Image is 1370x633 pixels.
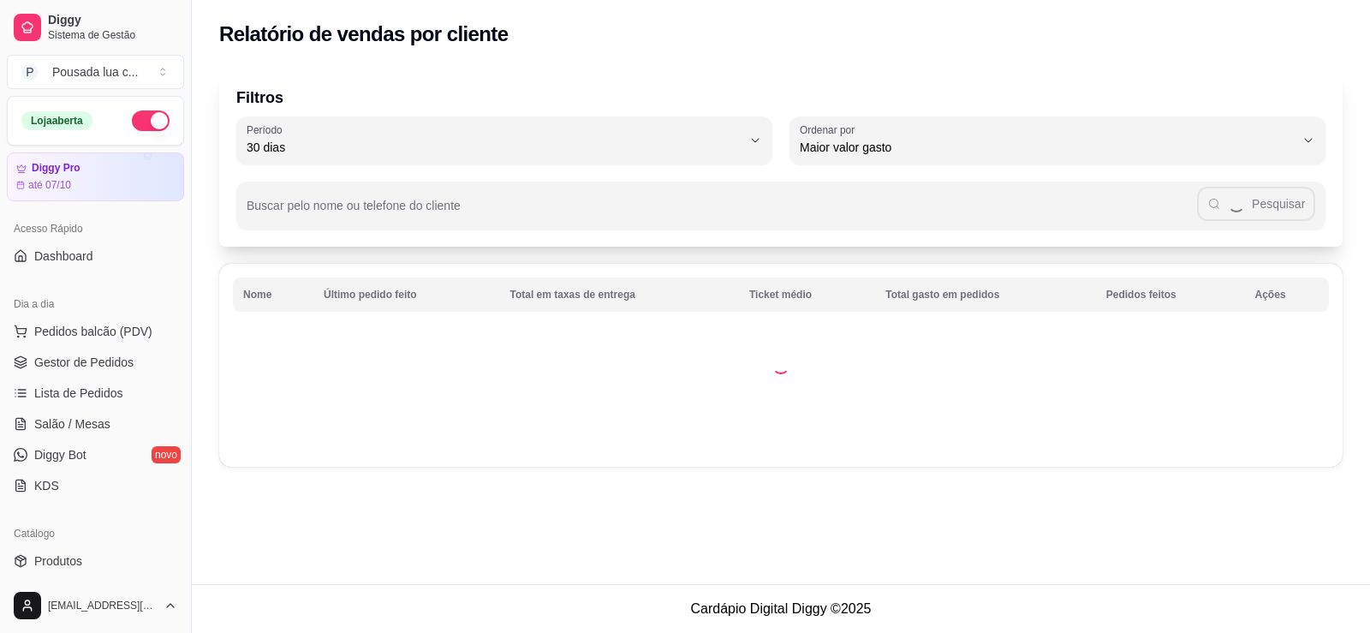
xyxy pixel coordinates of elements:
[34,323,152,340] span: Pedidos balcão (PDV)
[7,290,184,318] div: Dia a dia
[7,585,184,626] button: [EMAIL_ADDRESS][DOMAIN_NAME]
[7,215,184,242] div: Acesso Rápido
[28,178,71,192] article: até 07/10
[48,599,157,612] span: [EMAIL_ADDRESS][DOMAIN_NAME]
[800,139,1295,156] span: Maior valor gasto
[34,385,123,402] span: Lista de Pedidos
[34,477,59,494] span: KDS
[7,318,184,345] button: Pedidos balcão (PDV)
[7,441,184,469] a: Diggy Botnovo
[32,162,80,175] article: Diggy Pro
[7,410,184,438] a: Salão / Mesas
[21,111,92,130] div: Loja aberta
[48,13,177,28] span: Diggy
[7,520,184,547] div: Catálogo
[800,122,861,137] label: Ordenar por
[247,204,1197,221] input: Buscar pelo nome ou telefone do cliente
[192,584,1370,633] footer: Cardápio Digital Diggy © 2025
[132,110,170,131] button: Alterar Status
[247,139,742,156] span: 30 dias
[7,7,184,48] a: DiggySistema de Gestão
[7,547,184,575] a: Produtos
[52,63,138,81] div: Pousada lua c ...
[7,242,184,270] a: Dashboard
[7,379,184,407] a: Lista de Pedidos
[34,446,86,463] span: Diggy Bot
[21,63,39,81] span: P
[7,472,184,499] a: KDS
[236,116,772,164] button: Período30 dias
[34,354,134,371] span: Gestor de Pedidos
[236,86,1325,110] p: Filtros
[7,55,184,89] button: Select a team
[34,248,93,265] span: Dashboard
[34,415,110,433] span: Salão / Mesas
[772,357,789,374] div: Loading
[789,116,1325,164] button: Ordenar porMaior valor gasto
[219,21,509,48] h2: Relatório de vendas por cliente
[7,349,184,376] a: Gestor de Pedidos
[7,152,184,201] a: Diggy Proaté 07/10
[48,28,177,42] span: Sistema de Gestão
[247,122,288,137] label: Período
[34,552,82,570] span: Produtos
